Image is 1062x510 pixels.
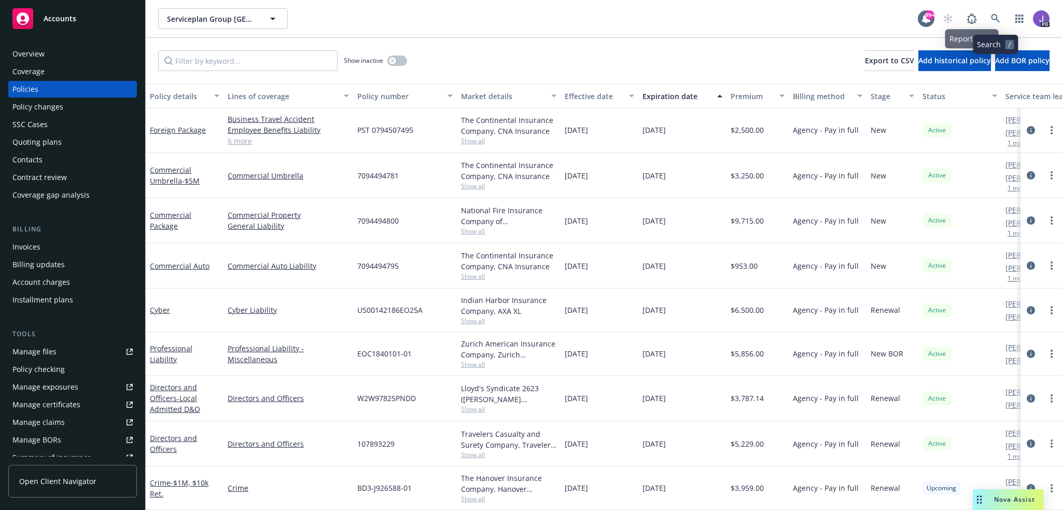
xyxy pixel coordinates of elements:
a: Directors and Officers [150,433,197,454]
span: Show all [461,405,556,413]
img: photo [1033,10,1050,27]
a: Crime [228,483,349,493]
span: Upcoming [927,484,956,493]
span: [DATE] [642,483,666,493]
a: Switch app [1009,8,1030,29]
button: Nova Assist [973,489,1043,510]
button: Market details [457,84,561,108]
a: circleInformation [1025,482,1037,494]
a: circleInformation [1025,348,1037,360]
span: Show all [461,316,556,325]
div: Expiration date [642,91,711,102]
span: [DATE] [565,170,588,181]
span: Show all [461,227,556,236]
a: Commercial Package [150,210,191,231]
a: Accounts [8,4,137,33]
a: circleInformation [1025,437,1037,450]
span: Show all [461,494,556,503]
a: Account charges [8,274,137,291]
span: [DATE] [642,348,666,359]
span: 7094494800 [357,215,399,226]
div: Invoices [12,239,40,255]
a: Contract review [8,169,137,186]
a: General Liability [228,220,349,231]
a: Commercial Umbrella [228,170,349,181]
span: - $5M [182,176,200,186]
div: The Continental Insurance Company, CNA Insurance [461,250,556,272]
span: Agency - Pay in full [793,483,859,493]
span: New [871,215,886,226]
div: Account charges [12,274,70,291]
div: Lines of coverage [228,91,338,102]
a: Commercial Property [228,210,349,220]
span: Add BOR policy [995,56,1050,65]
a: Policy changes [8,99,137,115]
a: Commercial Auto [150,261,209,271]
span: 107893229 [357,438,395,449]
a: Manage BORs [8,432,137,448]
div: Indian Harbor Insurance Company, AXA XL [461,295,556,316]
div: The Continental Insurance Company, CNA Insurance [461,115,556,136]
button: 1 more [1008,230,1028,237]
a: circleInformation [1025,304,1037,316]
span: Active [927,171,947,180]
a: Policy checking [8,361,137,378]
span: Renewal [871,483,900,493]
button: Status [918,84,1001,108]
span: [DATE] [565,215,588,226]
div: Premium [731,91,773,102]
a: more [1045,304,1058,316]
a: Summary of insurance [8,449,137,466]
span: Add historical policy [918,56,991,65]
span: - Local Admitted D&O [150,393,200,414]
span: US00142186EO25A [357,305,423,315]
button: 1 more [1008,453,1028,460]
button: Add BOR policy [995,50,1050,71]
div: Market details [461,91,545,102]
div: Policy checking [12,361,65,378]
div: Manage exposures [12,379,78,395]
span: $3,959.00 [731,483,764,493]
button: Expiration date [638,84,726,108]
a: Policies [8,81,137,98]
a: Invoices [8,239,137,255]
a: Commercial Auto Liability [228,260,349,271]
button: Add historical policy [918,50,991,71]
span: $953.00 [731,260,758,271]
span: Active [927,306,947,315]
a: more [1045,124,1058,136]
span: [DATE] [565,260,588,271]
a: Directors and Officers [150,382,200,414]
span: Agency - Pay in full [793,125,859,135]
div: Tools [8,329,137,339]
div: Coverage gap analysis [12,187,90,203]
a: circleInformation [1025,392,1037,405]
span: Show all [461,450,556,459]
a: Coverage [8,63,137,80]
a: Installment plans [8,292,137,308]
span: [DATE] [565,393,588,404]
span: [DATE] [642,438,666,449]
div: 99+ [925,10,934,20]
a: Coverage gap analysis [8,187,137,203]
div: Quoting plans [12,134,62,150]
div: National Fire Insurance Company of [GEOGRAPHIC_DATA], CNA Insurance [461,205,556,227]
a: Report a Bug [961,8,982,29]
span: - $1M, $10k Ret. [150,478,208,499]
span: Show inactive [344,56,383,65]
div: Billing [8,224,137,235]
a: Foreign Package [150,125,206,135]
span: Active [927,216,947,225]
span: Active [927,439,947,448]
span: [DATE] [642,125,666,135]
span: W2W97825PNDD [357,393,416,404]
div: Policy number [357,91,441,102]
span: Show all [461,360,556,369]
span: [DATE] [565,438,588,449]
span: Export to CSV [865,56,914,65]
a: Billing updates [8,256,137,273]
div: Drag to move [973,489,986,510]
div: SSC Cases [12,116,48,133]
span: Agency - Pay in full [793,170,859,181]
a: Manage files [8,343,137,360]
